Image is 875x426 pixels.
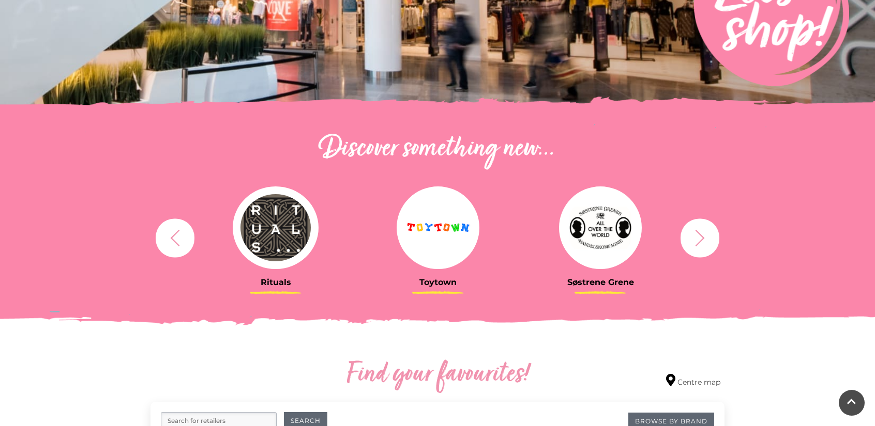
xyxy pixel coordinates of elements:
h3: Søstrene Grene [527,277,674,287]
h3: Rituals [202,277,349,287]
h2: Find your favourites! [249,358,626,391]
h3: Toytown [365,277,511,287]
a: Rituals [202,186,349,287]
h2: Discover something new... [150,133,725,166]
a: Søstrene Grene [527,186,674,287]
a: Toytown [365,186,511,287]
a: Centre map [666,374,720,388]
